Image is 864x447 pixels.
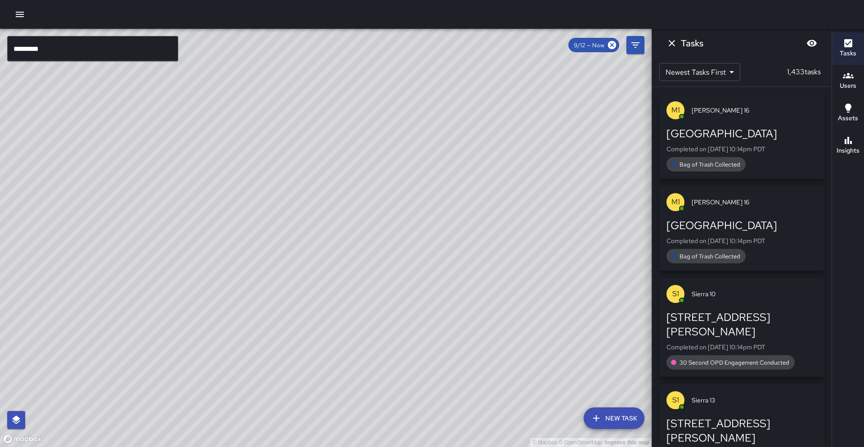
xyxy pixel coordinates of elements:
button: Assets [832,97,864,130]
div: [STREET_ADDRESS][PERSON_NAME] [666,416,817,445]
button: M1[PERSON_NAME] 16[GEOGRAPHIC_DATA]Completed on [DATE] 10:14pm PDTBag of Trash Collected [659,94,824,179]
p: M1 [671,197,680,208]
span: [PERSON_NAME] 16 [692,198,817,207]
span: 30 Second OPD Engagement Conducted [674,359,795,366]
div: 9/12 — Now [568,38,619,52]
h6: Assets [838,113,858,123]
button: M1[PERSON_NAME] 16[GEOGRAPHIC_DATA]Completed on [DATE] 10:14pm PDTBag of Trash Collected [659,186,824,271]
button: Blur [803,34,821,52]
h6: Users [840,81,856,91]
button: Tasks [832,32,864,65]
p: M1 [671,105,680,116]
span: Sierra 13 [692,396,817,405]
p: S1 [672,289,679,299]
p: S1 [672,395,679,406]
button: Dismiss [663,34,681,52]
h6: Tasks [681,36,703,50]
p: Completed on [DATE] 10:14pm PDT [666,343,817,352]
span: Sierra 10 [692,289,817,298]
div: [GEOGRAPHIC_DATA] [666,126,817,141]
button: S1Sierra 10[STREET_ADDRESS][PERSON_NAME]Completed on [DATE] 10:14pm PDT30 Second OPD Engagement C... [659,278,824,377]
p: Completed on [DATE] 10:14pm PDT [666,236,817,245]
span: [PERSON_NAME] 16 [692,106,817,115]
button: Insights [832,130,864,162]
div: [GEOGRAPHIC_DATA] [666,218,817,233]
h6: Insights [837,146,859,156]
h6: Tasks [840,49,856,59]
button: Filters [626,36,644,54]
span: 9/12 — Now [568,41,610,49]
div: [STREET_ADDRESS][PERSON_NAME] [666,310,817,339]
p: Completed on [DATE] 10:14pm PDT [666,144,817,154]
span: Bag of Trash Collected [674,253,746,260]
span: Bag of Trash Collected [674,161,746,168]
p: 1,433 tasks [783,67,824,77]
button: New Task [584,407,644,429]
button: Users [832,65,864,97]
div: Newest Tasks First [659,63,740,81]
